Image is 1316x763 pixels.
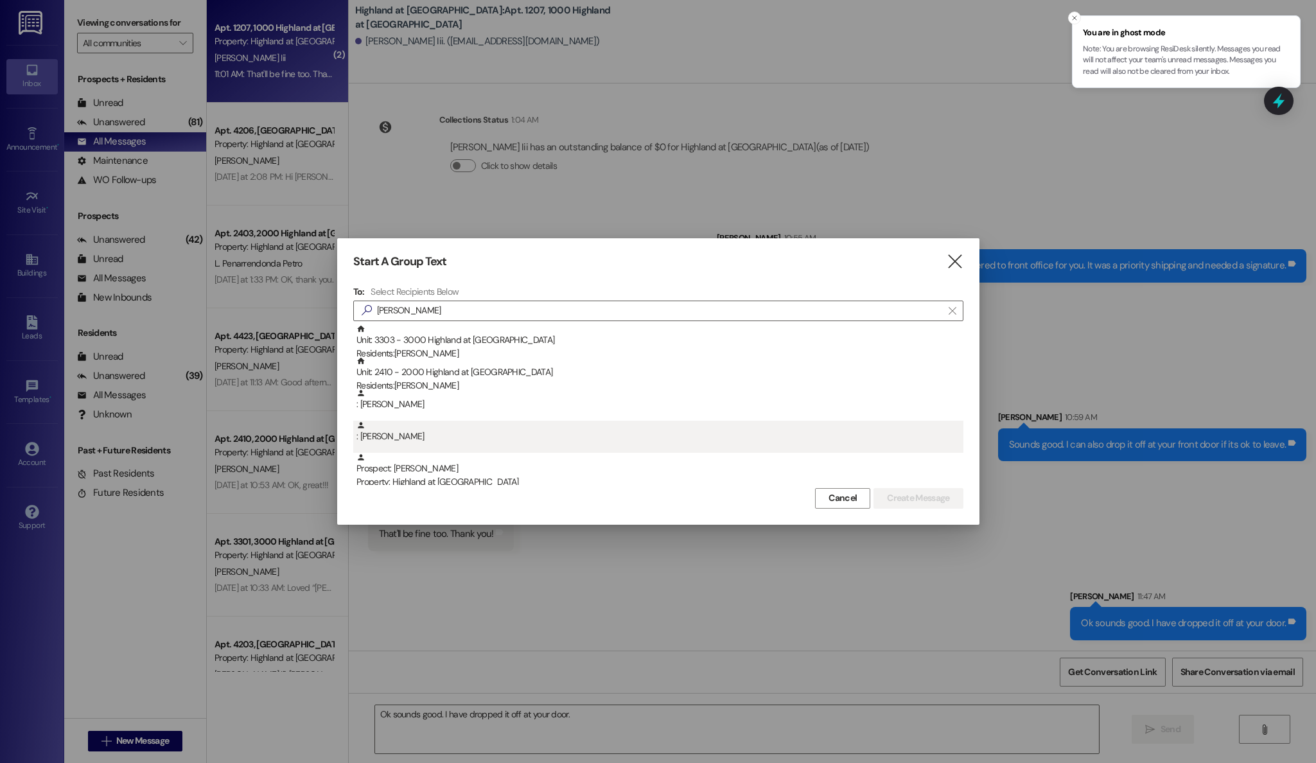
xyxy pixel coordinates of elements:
div: Prospect: [PERSON_NAME]Property: Highland at [GEOGRAPHIC_DATA] [353,453,963,485]
p: Note: You are browsing ResiDesk silently. Messages you read will not affect your team's unread me... [1083,44,1290,78]
span: Cancel [829,491,857,505]
input: Search for any contact or apartment [377,302,942,320]
div: Unit: 3303 - 3000 Highland at [GEOGRAPHIC_DATA]Residents:[PERSON_NAME] [353,324,963,356]
div: Residents: [PERSON_NAME] [356,379,963,392]
div: : [PERSON_NAME] [353,421,963,453]
h3: To: [353,286,365,297]
div: : [PERSON_NAME] [356,389,963,411]
div: Residents: [PERSON_NAME] [356,347,963,360]
span: Create Message [887,491,949,505]
button: Close toast [1068,12,1081,24]
div: Unit: 2410 - 2000 Highland at [GEOGRAPHIC_DATA]Residents:[PERSON_NAME] [353,356,963,389]
i:  [949,306,956,316]
h3: Start A Group Text [353,254,447,269]
button: Cancel [815,488,870,509]
div: Unit: 3303 - 3000 Highland at [GEOGRAPHIC_DATA] [356,324,963,361]
div: Prospect: [PERSON_NAME] [356,453,963,489]
div: : [PERSON_NAME] [353,389,963,421]
span: You are in ghost mode [1083,26,1290,39]
div: : [PERSON_NAME] [356,421,963,443]
i:  [356,304,377,317]
div: Property: Highland at [GEOGRAPHIC_DATA] [356,475,963,489]
i:  [946,255,963,268]
h4: Select Recipients Below [371,286,459,297]
button: Clear text [942,301,963,320]
div: Unit: 2410 - 2000 Highland at [GEOGRAPHIC_DATA] [356,356,963,393]
button: Create Message [873,488,963,509]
